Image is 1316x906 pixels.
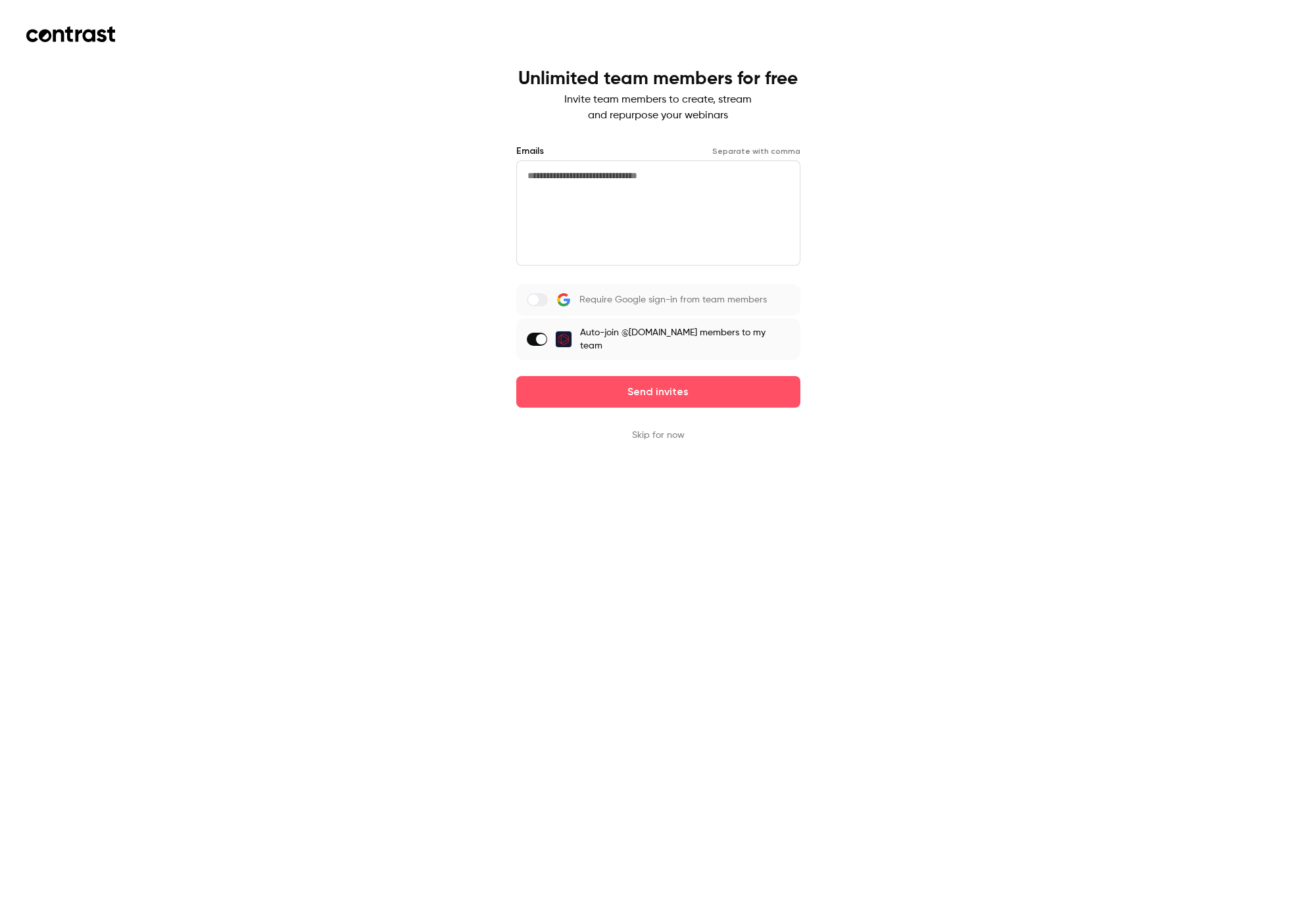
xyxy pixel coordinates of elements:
p: Invite team members to create, stream and repurpose your webinars [518,92,798,124]
label: Require Google sign-in from team members [516,284,800,316]
label: Emails [516,145,544,158]
label: Auto-join @[DOMAIN_NAME] members to my team [516,318,800,360]
button: Skip for now [632,429,685,442]
img: Tabnine [556,331,572,347]
button: Send invites [516,376,800,408]
h1: Unlimited team members for free [518,68,798,89]
p: Separate with comma [712,146,800,156]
